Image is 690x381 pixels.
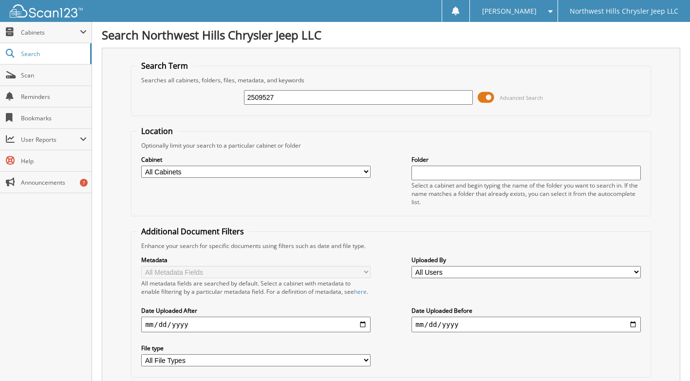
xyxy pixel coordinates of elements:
span: Scan [21,71,87,79]
label: Date Uploaded Before [411,306,640,315]
span: Search [21,50,85,58]
label: Metadata [141,256,370,264]
div: Select a cabinet and begin typing the name of the folder you want to search in. If the name match... [411,181,640,206]
div: Searches all cabinets, folders, files, metadata, and keywords [136,76,645,84]
label: File type [141,344,370,352]
span: Bookmarks [21,114,87,122]
legend: Additional Document Filters [136,226,249,237]
h1: Search Northwest Hills Chrysler Jeep LLC [102,27,680,43]
div: All metadata fields are searched by default. Select a cabinet with metadata to enable filtering b... [141,279,370,296]
span: Northwest Hills Chrysler Jeep LLC [570,8,678,14]
img: scan123-logo-white.svg [10,4,83,18]
div: Enhance your search for specific documents using filters such as date and file type. [136,242,645,250]
span: Announcements [21,178,87,187]
label: Uploaded By [411,256,640,264]
label: Folder [411,155,640,164]
span: Cabinets [21,28,80,37]
span: User Reports [21,135,80,144]
input: end [411,317,640,332]
label: Cabinet [141,155,370,164]
span: [PERSON_NAME] [482,8,537,14]
legend: Location [136,126,178,136]
span: Reminders [21,93,87,101]
input: start [141,317,370,332]
a: here [354,287,367,296]
span: Help [21,157,87,165]
div: 7 [80,179,88,187]
legend: Search Term [136,60,193,71]
span: Advanced Search [500,94,543,101]
div: Optionally limit your search to a particular cabinet or folder [136,141,645,150]
label: Date Uploaded After [141,306,370,315]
